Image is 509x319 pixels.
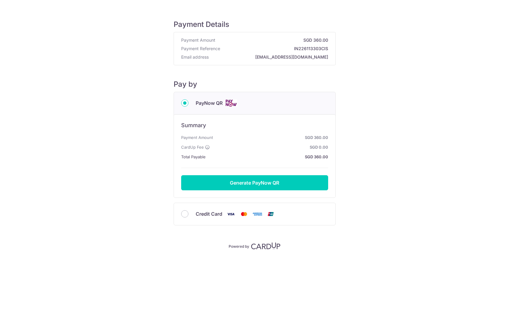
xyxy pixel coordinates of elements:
h5: Pay by [174,80,336,89]
div: Credit Card Visa Mastercard American Express Union Pay [181,210,328,218]
span: CardUp Fee [181,143,204,151]
strong: SGD 0.00 [212,143,328,151]
img: CardUp [251,242,281,250]
strong: SGD 360.00 [208,153,328,160]
strong: SGD 360.00 [218,37,328,43]
button: Generate PayNow QR [181,175,328,190]
span: Total Payable [181,153,206,160]
img: Visa [225,210,237,218]
img: Cards logo [225,99,237,107]
span: Credit Card [196,210,222,217]
img: Mastercard [238,210,250,218]
span: PayNow QR [196,99,223,107]
span: Payment Amount [181,134,213,141]
div: PayNow QR Cards logo [181,99,328,107]
img: American Express [251,210,263,218]
h5: Payment Details [174,20,336,29]
p: Powered by [229,243,249,249]
strong: SGD 360.00 [215,134,328,141]
img: Union Pay [265,210,277,218]
span: Email address [181,54,209,60]
strong: [EMAIL_ADDRESS][DOMAIN_NAME] [211,54,328,60]
strong: IN226113303CIS [223,46,328,52]
span: Payment Reference [181,46,220,52]
h6: Summary [181,122,328,129]
span: Payment Amount [181,37,215,43]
